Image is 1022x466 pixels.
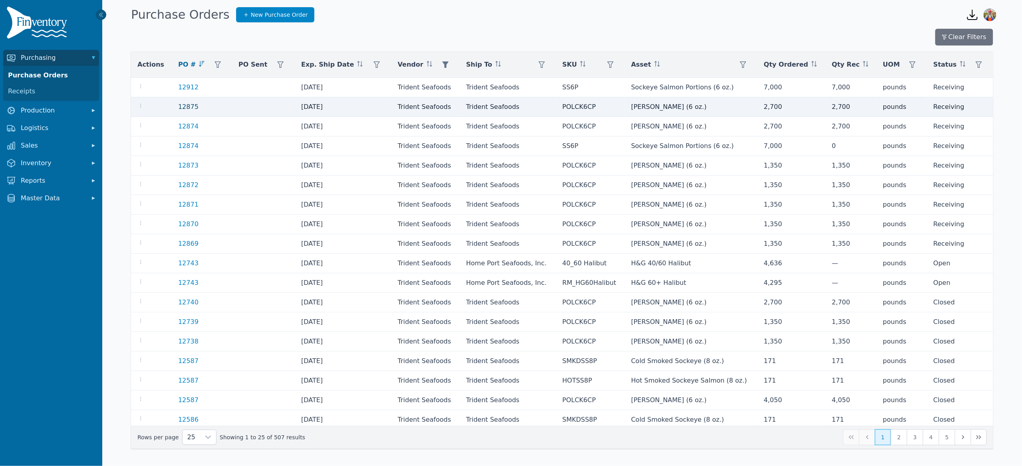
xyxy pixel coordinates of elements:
td: Trident Seafoods [460,215,556,234]
td: pounds [877,351,927,371]
span: Exp. Ship Date [301,60,354,69]
td: Trident Seafoods [391,234,459,254]
td: [DATE] [295,254,392,273]
span: Inventory [21,158,85,168]
a: 12586 [178,415,199,425]
td: SMKDSS8P [556,410,625,430]
td: [DATE] [295,312,392,332]
td: 1,350 [825,215,877,234]
td: 4,050 [758,391,825,410]
td: Closed [927,371,993,391]
td: pounds [877,234,927,254]
td: Closed [927,332,993,351]
td: Open [927,273,993,293]
td: [PERSON_NAME] (6 oz.) [625,234,758,254]
td: 2,700 [825,293,877,312]
td: 1,350 [758,332,825,351]
td: Trident Seafoods [460,312,556,332]
td: pounds [877,273,927,293]
td: [DATE] [295,273,392,293]
button: Production [3,103,99,118]
td: Receiving [927,156,993,176]
td: [PERSON_NAME] (6 oz.) [625,312,758,332]
span: Logistics [21,123,85,133]
td: 7,000 [758,136,825,156]
button: Page 3 [907,429,923,445]
td: 2,700 [825,97,877,117]
td: Trident Seafoods [391,136,459,156]
td: 7,000 [758,78,825,97]
td: Trident Seafoods [391,195,459,215]
td: POLCK6CP [556,215,625,234]
td: [DATE] [295,234,392,254]
span: Asset [631,60,651,69]
span: Reports [21,176,85,186]
td: pounds [877,117,927,136]
td: [PERSON_NAME] (6 oz.) [625,117,758,136]
a: Receipts [5,83,97,99]
button: Purchasing [3,50,99,66]
td: Trident Seafoods [460,97,556,117]
span: Showing 1 to 25 of 507 results [220,433,305,441]
td: 4,636 [758,254,825,273]
td: Trident Seafoods [460,117,556,136]
td: [DATE] [295,176,392,195]
td: 1,350 [758,176,825,195]
td: Trident Seafoods [391,156,459,176]
td: POLCK6CP [556,97,625,117]
button: Master Data [3,190,99,206]
td: Trident Seafoods [460,176,556,195]
td: Cold Smoked Sockeye (8 oz.) [625,351,758,371]
td: Trident Seafoods [391,351,459,371]
td: Trident Seafoods [391,312,459,332]
td: 171 [825,410,877,430]
td: Trident Seafoods [391,410,459,430]
td: 40_60 Halibut [556,254,625,273]
td: SS6P [556,136,625,156]
td: 7,000 [825,78,877,97]
td: pounds [877,293,927,312]
a: 12587 [178,395,199,405]
td: [PERSON_NAME] (6 oz.) [625,332,758,351]
button: Page 5 [939,429,955,445]
a: 12739 [178,317,199,327]
td: pounds [877,195,927,215]
td: 1,350 [825,332,877,351]
td: Trident Seafoods [460,371,556,391]
td: Trident Seafoods [460,391,556,410]
td: 171 [758,371,825,391]
button: Page 1 [875,429,891,445]
td: POLCK6CP [556,176,625,195]
td: pounds [877,254,927,273]
td: pounds [877,391,927,410]
a: 12912 [178,83,199,92]
td: 1,350 [825,195,877,215]
a: 12743 [178,278,199,288]
td: Trident Seafoods [460,156,556,176]
td: [DATE] [295,195,392,215]
button: Sales [3,138,99,154]
td: [PERSON_NAME] (6 oz.) [625,391,758,410]
span: Ship To [466,60,492,69]
td: Receiving [927,234,993,254]
td: Trident Seafoods [391,254,459,273]
td: pounds [877,136,927,156]
td: Closed [927,410,993,430]
a: 12874 [178,141,199,151]
td: RM_HG60Halibut [556,273,625,293]
td: Hot Smoked Sockeye Salmon (8 oz.) [625,371,758,391]
td: POLCK6CP [556,195,625,215]
span: Sales [21,141,85,150]
span: Rows per page [183,430,200,444]
td: Trident Seafoods [391,97,459,117]
span: Vendor [398,60,423,69]
a: 12738 [178,337,199,346]
td: H&G 40/60 Halibut [625,254,758,273]
td: 0 [825,136,877,156]
td: [DATE] [295,78,392,97]
td: H&G 60+ Halibut [625,273,758,293]
td: pounds [877,78,927,97]
td: Trident Seafoods [460,136,556,156]
td: Open [927,254,993,273]
td: 171 [825,351,877,371]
